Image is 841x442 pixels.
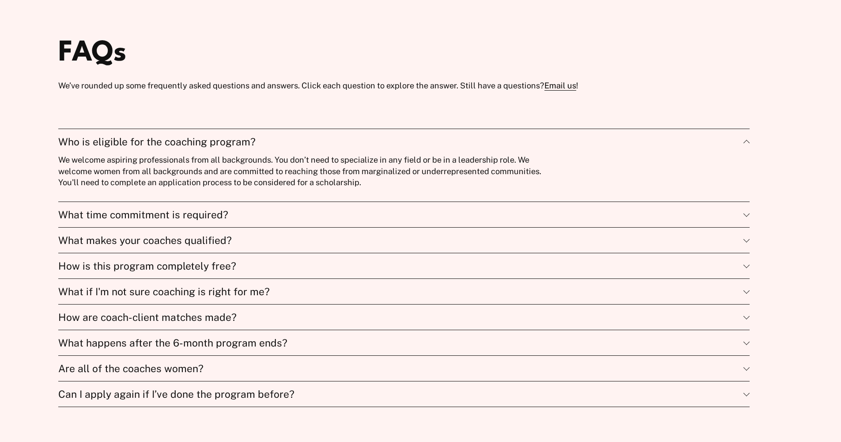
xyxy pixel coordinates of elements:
[58,260,743,272] span: How is this program completely free?
[58,234,743,246] span: What makes your coaches qualified?
[58,209,743,221] span: What time commitment is required?
[58,356,750,381] button: Are all of the coaches women?
[58,286,743,297] span: What if I'm not sure coaching is right for me?
[58,129,750,154] button: Who is eligible for the coaching program?
[58,154,542,188] p: We welcome aspiring professionals from all backgrounds. You don’t need to specialize in any field...
[58,305,750,330] button: How are coach-client matches made?
[58,330,750,355] button: What happens after the 6-month program ends?
[58,202,750,227] button: What time commitment is required?
[58,136,743,148] span: Who is eligible for the coaching program?
[58,253,750,278] button: How is this program completely free?
[58,154,750,202] div: Who is eligible for the coaching program?
[58,311,743,323] span: How are coach-client matches made?
[58,279,750,304] button: What if I'm not sure coaching is right for me?
[58,362,743,374] span: Are all of the coaches women?
[58,41,750,66] h2: FAQs
[544,81,576,90] a: Email us
[58,388,743,400] span: Can I apply again if I’ve done the program before?
[58,337,743,349] span: What happens after the 6-month program ends?
[58,381,750,407] button: Can I apply again if I’ve done the program before?
[58,80,750,91] p: We’ve rounded up some frequently asked questions and answers. Click each question to explore the ...
[58,228,750,253] button: What makes your coaches qualified?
